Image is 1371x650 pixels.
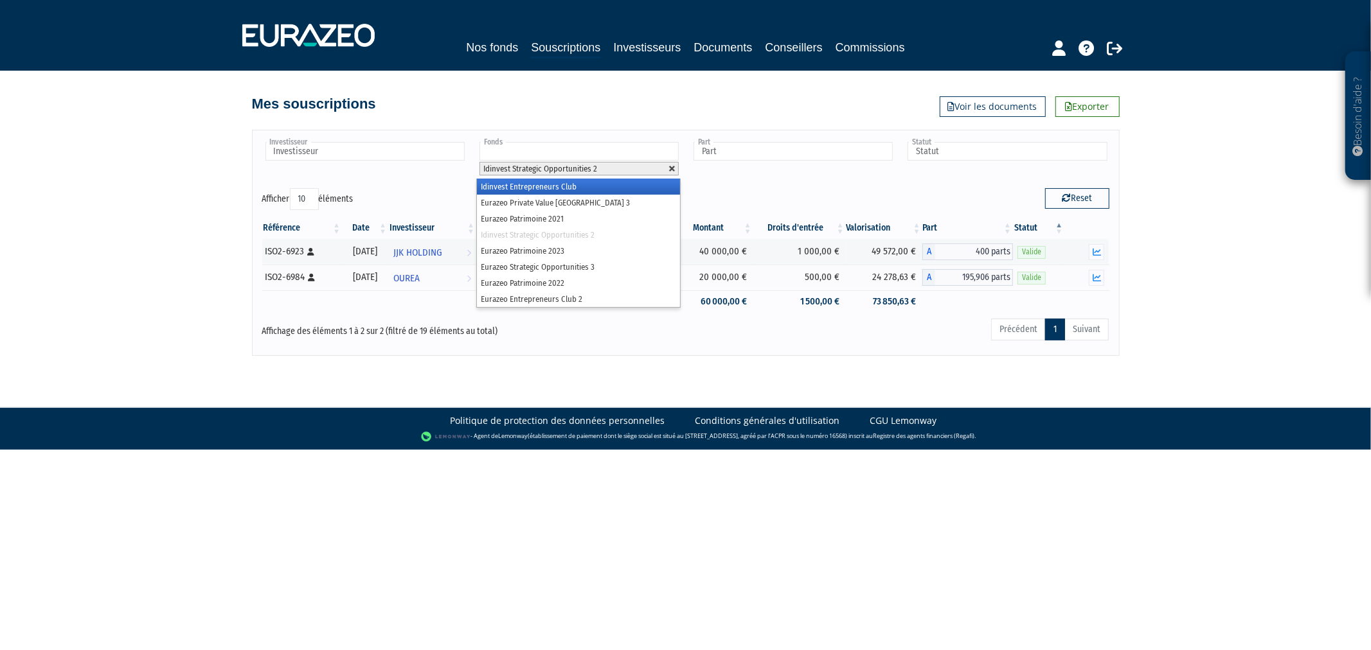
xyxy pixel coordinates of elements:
p: Besoin d'aide ? [1351,58,1366,174]
div: A - Idinvest Strategic Opportunities 2 [922,243,1013,260]
a: Registre des agents financiers (Regafi) [873,432,974,440]
div: ISO2-6984 [265,270,338,284]
label: Afficher éléments [262,188,354,210]
td: 20 000,00 € [672,265,753,290]
div: - Agent de (établissement de paiement dont le siège social est situé au [STREET_ADDRESS], agréé p... [13,430,1358,443]
th: Part: activer pour trier la colonne par ordre croissant [922,217,1013,239]
td: 1 000,00 € [753,239,846,265]
div: [DATE] [346,270,384,284]
div: ISO2-6923 [265,245,338,258]
th: Investisseur: activer pour trier la colonne par ordre croissant [388,217,476,239]
button: Reset [1045,188,1109,209]
th: Montant: activer pour trier la colonne par ordre croissant [672,217,753,239]
th: Référence : activer pour trier la colonne par ordre croissant [262,217,343,239]
td: 500,00 € [753,265,846,290]
i: Voir l'investisseur [467,267,471,290]
th: Valorisation: activer pour trier la colonne par ordre croissant [846,217,922,239]
i: [Français] Personne physique [308,248,315,256]
span: Valide [1017,272,1046,284]
a: Nos fonds [466,39,518,57]
div: [DATE] [346,245,384,258]
th: Droits d'entrée: activer pour trier la colonne par ordre croissant [753,217,846,239]
a: Politique de protection des données personnelles [451,414,665,427]
a: 1 [1045,319,1065,340]
span: A [922,243,935,260]
a: Voir les documents [940,96,1046,117]
a: Souscriptions [531,39,600,58]
li: Eurazeo Private Value [GEOGRAPHIC_DATA] 3 [477,195,680,211]
th: Statut : activer pour trier la colonne par ordre d&eacute;croissant [1013,217,1064,239]
li: Eurazeo Patrimoine 2022 [477,275,680,291]
img: logo-lemonway.png [421,430,470,443]
span: Valide [1017,246,1046,258]
li: Eurazeo Entrepreneurs Club 2 [477,291,680,307]
span: 400 parts [935,243,1013,260]
img: 1732889491-logotype_eurazeo_blanc_rvb.png [242,24,375,47]
td: 24 278,63 € [846,265,922,290]
span: OUREA [393,267,420,290]
a: Conseillers [766,39,823,57]
span: Idinvest Strategic Opportunities 2 [483,164,597,173]
li: Eurazeo Strategic Opportunities 3 [477,259,680,275]
a: Conditions générales d'utilisation [695,414,840,427]
a: Commissions [836,39,905,57]
a: Documents [694,39,753,57]
i: [Français] Personne physique [309,274,316,281]
span: 195,906 parts [935,269,1013,286]
li: Idinvest Strategic Opportunities 2 [477,227,680,243]
td: 60 000,00 € [672,290,753,313]
a: CGU Lemonway [870,414,937,427]
a: Lemonway [498,432,528,440]
li: Idinvest Entrepreneurs Club [477,179,680,195]
a: JJK HOLDING [388,239,476,265]
i: Voir l'investisseur [467,241,471,265]
td: 49 572,00 € [846,239,922,265]
span: A [922,269,935,286]
div: A - Idinvest Strategic Opportunities 2 [922,269,1013,286]
a: OUREA [388,265,476,290]
td: 73 850,63 € [846,290,922,313]
select: Afficheréléments [290,188,319,210]
td: 40 000,00 € [672,239,753,265]
li: Eurazeo Patrimoine 2023 [477,243,680,259]
div: Affichage des éléments 1 à 2 sur 2 (filtré de 19 éléments au total) [262,317,604,338]
a: Exporter [1055,96,1120,117]
h4: Mes souscriptions [252,96,376,112]
th: Date: activer pour trier la colonne par ordre croissant [342,217,388,239]
li: Eurazeo Patrimoine 2021 [477,211,680,227]
span: JJK HOLDING [393,241,442,265]
td: 1 500,00 € [753,290,846,313]
a: Investisseurs [613,39,681,57]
